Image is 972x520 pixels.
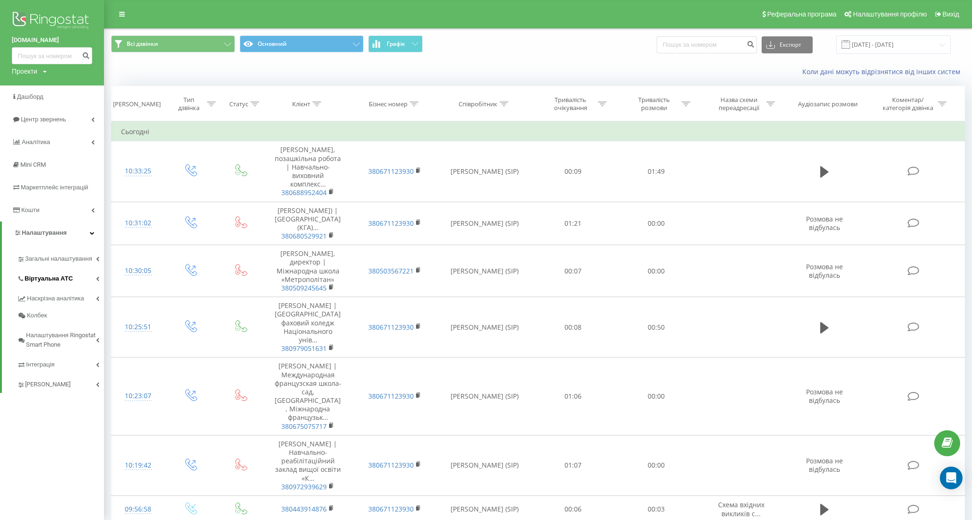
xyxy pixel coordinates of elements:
td: 00:09 [531,141,615,202]
span: Налаштування [22,229,67,236]
span: Розмова не відбулась [806,456,843,474]
td: 00:07 [531,245,615,297]
a: 380688952404 [281,188,327,197]
a: 380675075717 [281,422,327,431]
span: Маркетплейс інтеграцій [21,184,88,191]
a: 380972939629 [281,482,327,491]
a: Колбек [17,307,104,324]
span: Загальні налаштування [25,254,92,264]
span: Реферальна програма [767,10,837,18]
div: Коментар/категорія дзвінка [880,96,936,112]
a: 380443914876 [281,504,327,513]
a: 380671123930 [368,392,414,401]
a: 380503567221 [368,266,414,275]
span: Аналiтика [22,138,50,145]
span: Центр звернень [21,116,66,123]
a: 380671123930 [368,323,414,332]
td: [PERSON_NAME] (SIP) [438,358,531,435]
div: Статус [229,100,248,108]
div: 10:25:51 [121,318,155,336]
span: Віртуальна АТС [25,274,73,283]
span: Mini CRM [20,161,46,168]
span: Графік [387,41,405,47]
div: Бізнес номер [369,100,408,108]
span: Наскрізна аналітика [27,294,84,303]
td: [PERSON_NAME] (SIP) [438,245,531,297]
a: 380680529921 [281,231,327,240]
div: Назва схеми переадресації [713,96,764,112]
td: 00:08 [531,297,615,358]
td: [PERSON_NAME] | Навчально-реабілітаційний заклад вищої освіти «К… [265,435,351,495]
td: 01:06 [531,358,615,435]
td: 01:21 [531,202,615,245]
div: Співробітник [459,100,497,108]
div: Open Intercom Messenger [940,467,963,489]
span: Вихід [943,10,959,18]
a: Коли дані можуть відрізнятися вiд інших систем [802,67,965,76]
div: 10:30:05 [121,262,155,280]
div: [PERSON_NAME] [113,100,161,108]
div: Тривалість розмови [629,96,679,112]
td: 00:00 [615,202,698,245]
span: [PERSON_NAME] [25,380,70,389]
td: [PERSON_NAME] (SIP) [438,435,531,495]
div: Тривалість очікування [545,96,596,112]
input: Пошук за номером [657,36,757,53]
td: [PERSON_NAME] (SIP) [438,141,531,202]
img: Ringostat logo [12,9,92,33]
div: 10:19:42 [121,456,155,475]
span: Розмова не відбулась [806,262,843,280]
td: [PERSON_NAME]) | [GEOGRAPHIC_DATA] (КГА)… [265,202,351,245]
a: 380671123930 [368,167,414,176]
td: 01:49 [615,141,698,202]
a: [DOMAIN_NAME] [12,35,92,45]
div: Тип дзвінка [173,96,205,112]
td: [PERSON_NAME] (SIP) [438,202,531,245]
button: Всі дзвінки [111,35,235,52]
div: Проекти [12,67,37,76]
button: Основний [240,35,364,52]
div: 10:23:07 [121,387,155,405]
span: Дашборд [17,93,43,100]
a: 380671123930 [368,219,414,228]
td: 00:00 [615,435,698,495]
div: 10:33:25 [121,162,155,180]
span: Розмова не відбулась [806,387,843,405]
a: 380671123930 [368,504,414,513]
span: Налаштування Ringostat Smart Phone [26,331,96,350]
span: Схема вхідних викликів с... [718,500,764,518]
button: Експорт [762,36,813,53]
a: Інтеграція [17,353,104,373]
td: [PERSON_NAME] | [GEOGRAPHIC_DATA] фаховий коледж Національного унів… [265,297,351,358]
span: Колбек [27,311,47,320]
span: Інтеграція [26,360,54,369]
td: 00:00 [615,245,698,297]
td: [PERSON_NAME] (SIP) [438,297,531,358]
div: 09:56:58 [121,500,155,519]
td: [PERSON_NAME], директор | Міжнародна школа «Метрополітан» [265,245,351,297]
input: Пошук за номером [12,47,92,64]
a: 380509245645 [281,283,327,292]
td: 00:00 [615,358,698,435]
td: Сьогодні [112,122,965,141]
td: 00:50 [615,297,698,358]
a: Налаштування Ringostat Smart Phone [17,324,104,353]
a: Віртуальна АТС [17,267,104,287]
td: [PERSON_NAME] | Международная французская школа-сад, [GEOGRAPHIC_DATA], Міжнародна французьк… [265,358,351,435]
span: Розмова не відбулась [806,214,843,232]
a: [PERSON_NAME] [17,373,104,393]
a: Наскрізна аналітика [17,287,104,307]
td: [PERSON_NAME], позашкільна робота | Навчально-виховний комплекс… [265,141,351,202]
a: 380979051631 [281,344,327,353]
span: Всі дзвінки [127,40,158,48]
div: Аудіозапис розмови [798,100,858,108]
td: 01:07 [531,435,615,495]
span: Кошти [21,206,39,213]
a: Налаштування [2,222,104,244]
a: 380671123930 [368,460,414,469]
a: Загальні налаштування [17,247,104,267]
div: 10:31:02 [121,214,155,232]
button: Графік [368,35,423,52]
span: Налаштування профілю [853,10,927,18]
div: Клієнт [292,100,310,108]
